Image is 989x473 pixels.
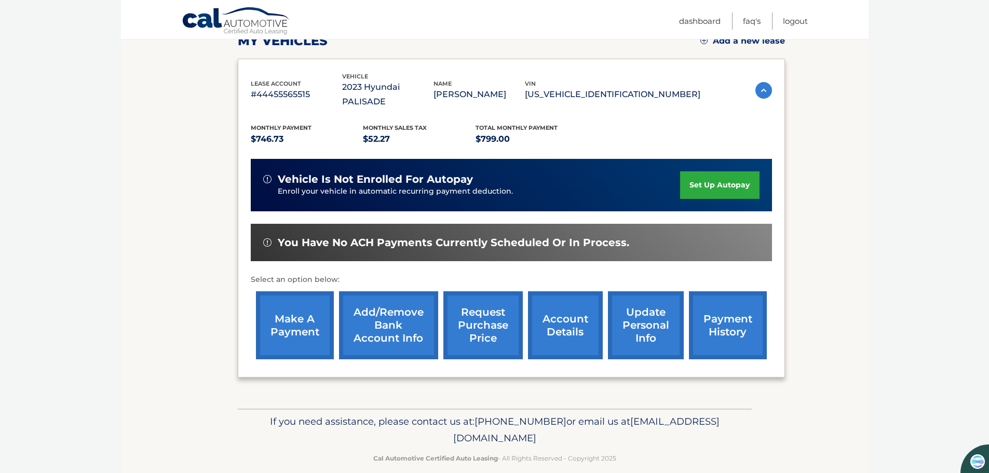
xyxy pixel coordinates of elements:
[278,236,629,249] span: You have no ACH payments currently scheduled or in process.
[700,37,708,44] img: add.svg
[528,291,603,359] a: account details
[373,454,498,462] strong: Cal Automotive Certified Auto Leasing
[251,274,772,286] p: Select an option below:
[443,291,523,359] a: request purchase price
[263,175,272,183] img: alert-white.svg
[256,291,334,359] a: make a payment
[476,124,558,131] span: Total Monthly Payment
[342,80,433,109] p: 2023 Hyundai PALISADE
[433,80,452,87] span: name
[339,291,438,359] a: Add/Remove bank account info
[453,415,720,444] span: [EMAIL_ADDRESS][DOMAIN_NAME]
[525,87,700,102] p: [US_VEHICLE_IDENTIFICATION_NUMBER]
[475,415,566,427] span: [PHONE_NUMBER]
[342,73,368,80] span: vehicle
[245,413,745,447] p: If you need assistance, please contact us at: or email us at
[238,33,328,49] h2: my vehicles
[278,173,473,186] span: vehicle is not enrolled for autopay
[263,238,272,247] img: alert-white.svg
[525,80,536,87] span: vin
[251,80,301,87] span: lease account
[433,87,525,102] p: [PERSON_NAME]
[783,12,808,30] a: Logout
[182,7,291,37] a: Cal Automotive
[245,453,745,464] p: - All Rights Reserved - Copyright 2025
[679,12,721,30] a: Dashboard
[680,171,759,199] a: set up autopay
[476,132,588,146] p: $799.00
[689,291,767,359] a: payment history
[743,12,761,30] a: FAQ's
[251,124,311,131] span: Monthly Payment
[278,186,681,197] p: Enroll your vehicle in automatic recurring payment deduction.
[700,36,785,46] a: Add a new lease
[251,87,342,102] p: #44455565515
[363,124,427,131] span: Monthly sales Tax
[608,291,684,359] a: update personal info
[755,82,772,99] img: accordion-active.svg
[363,132,476,146] p: $52.27
[251,132,363,146] p: $746.73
